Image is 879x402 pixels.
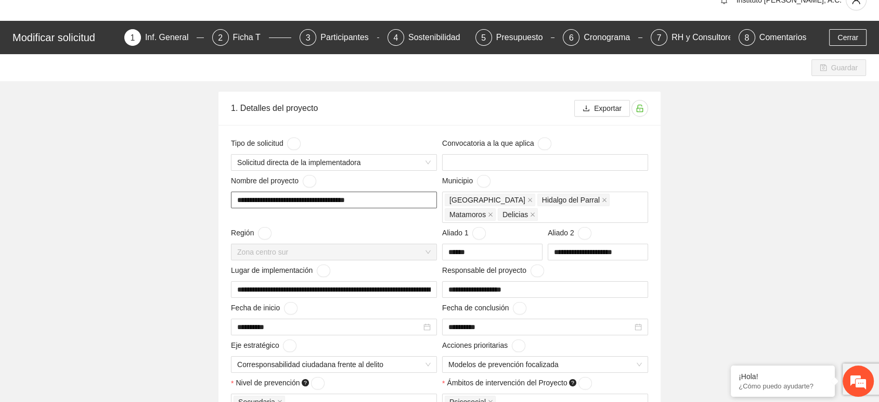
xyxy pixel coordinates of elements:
span: Hidalgo del Parral [542,194,600,206]
span: Municipio [442,175,490,187]
button: Región [258,227,272,240]
span: Cerrar [837,32,858,43]
span: Fecha de inicio [231,302,298,315]
span: 8 [744,33,749,42]
div: Participantes [320,29,377,46]
div: 8Comentarios [739,29,807,46]
span: Aliado 2 [548,227,591,240]
div: Inf. General [145,29,197,46]
button: Acciones prioritarias [512,340,525,352]
button: Aliado 1 [472,227,486,240]
button: Fecha de conclusión [513,302,526,315]
div: 6Cronograma [563,29,642,46]
span: 7 [657,33,662,42]
div: Presupuesto [496,29,551,46]
div: 1Inf. General [124,29,204,46]
span: Solicitud directa de la implementadora [237,155,431,170]
span: Aliado 1 [442,227,486,240]
button: Cerrar [829,29,867,46]
div: Cronograma [584,29,638,46]
span: question-circle [569,379,576,386]
div: Sostenibilidad [408,29,469,46]
span: Fecha de conclusión [442,302,526,315]
span: Zona centro sur [237,244,431,260]
span: close [602,197,607,203]
span: Delicias [502,209,528,220]
button: Nombre del proyecto [303,175,316,187]
span: Región [231,227,272,240]
button: Ámbitos de intervención del Proyecto question-circle [578,377,592,390]
button: Aliado 2 [578,227,591,240]
div: Comentarios [759,29,807,46]
span: question-circle [302,379,309,386]
button: Fecha de inicio [284,302,298,315]
p: ¿Cómo puedo ayudarte? [739,382,827,390]
span: Delicias [498,208,538,221]
span: Convocatoria a la que aplica [442,137,551,150]
span: close [527,197,533,203]
span: download [583,105,590,113]
button: unlock [631,100,648,117]
div: ¡Hola! [739,372,827,381]
span: Lugar de implementación [231,265,330,277]
button: Convocatoria a la que aplica [538,137,551,150]
div: 1. Detalles del proyecto [231,93,574,123]
button: saveGuardar [811,59,866,76]
span: Matamoros [445,208,496,221]
span: 5 [481,33,486,42]
span: Modelos de prevención focalizada [448,357,642,372]
span: [GEOGRAPHIC_DATA] [449,194,525,206]
span: Eje estratégico [231,340,296,352]
button: Nivel de prevención question-circle [311,377,325,390]
span: close [530,212,535,217]
span: Tipo de solicitud [231,137,301,150]
span: Exportar [594,103,622,114]
span: Nivel de prevención [236,377,325,390]
span: 4 [393,33,398,42]
span: Chihuahua [445,194,535,206]
button: Responsable del proyecto [531,265,544,277]
span: Corresponsabilidad ciudadana frente al delito [237,357,431,372]
span: 2 [218,33,223,42]
div: Chatee con nosotros ahora [54,53,175,67]
button: Municipio [477,175,490,187]
span: unlock [632,104,648,112]
span: close [488,212,493,217]
button: Eje estratégico [283,340,296,352]
span: 1 [130,33,135,42]
span: Matamoros [449,209,486,220]
div: 7RH y Consultores [651,29,730,46]
button: downloadExportar [574,100,630,117]
span: 3 [306,33,311,42]
div: Modificar solicitud [12,29,118,46]
div: 5Presupuesto [475,29,555,46]
textarea: Escriba su mensaje y pulse “Intro” [5,284,198,321]
span: Ámbitos de intervención del Proyecto [447,377,592,390]
div: Ficha T [233,29,269,46]
span: 6 [569,33,574,42]
div: 2Ficha T [212,29,292,46]
span: Estamos en línea. [60,139,144,244]
div: 3Participantes [300,29,379,46]
span: Responsable del proyecto [442,265,544,277]
div: RH y Consultores [671,29,745,46]
div: 4Sostenibilidad [387,29,467,46]
span: Acciones prioritarias [442,340,525,352]
button: Lugar de implementación [317,265,330,277]
div: Minimizar ventana de chat en vivo [171,5,196,30]
span: Hidalgo del Parral [537,194,610,206]
span: Nombre del proyecto [231,175,316,187]
button: Tipo de solicitud [287,137,301,150]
